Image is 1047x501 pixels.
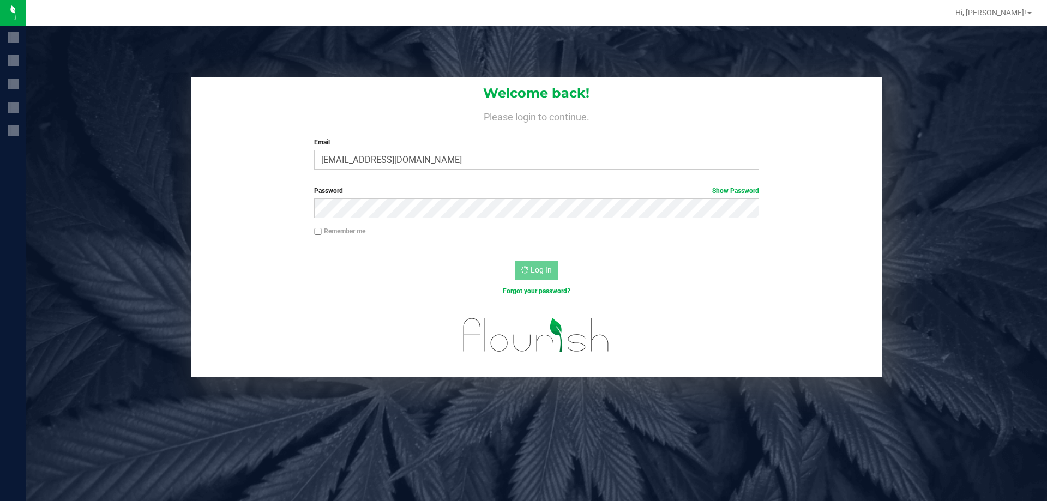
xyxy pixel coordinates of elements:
[450,307,623,363] img: flourish_logo.svg
[314,228,322,236] input: Remember me
[503,287,570,295] a: Forgot your password?
[515,261,558,280] button: Log In
[191,86,882,100] h1: Welcome back!
[531,265,552,274] span: Log In
[191,109,882,122] h4: Please login to continue.
[314,226,365,236] label: Remember me
[712,187,759,195] a: Show Password
[314,187,343,195] span: Password
[314,137,759,147] label: Email
[955,8,1026,17] span: Hi, [PERSON_NAME]!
